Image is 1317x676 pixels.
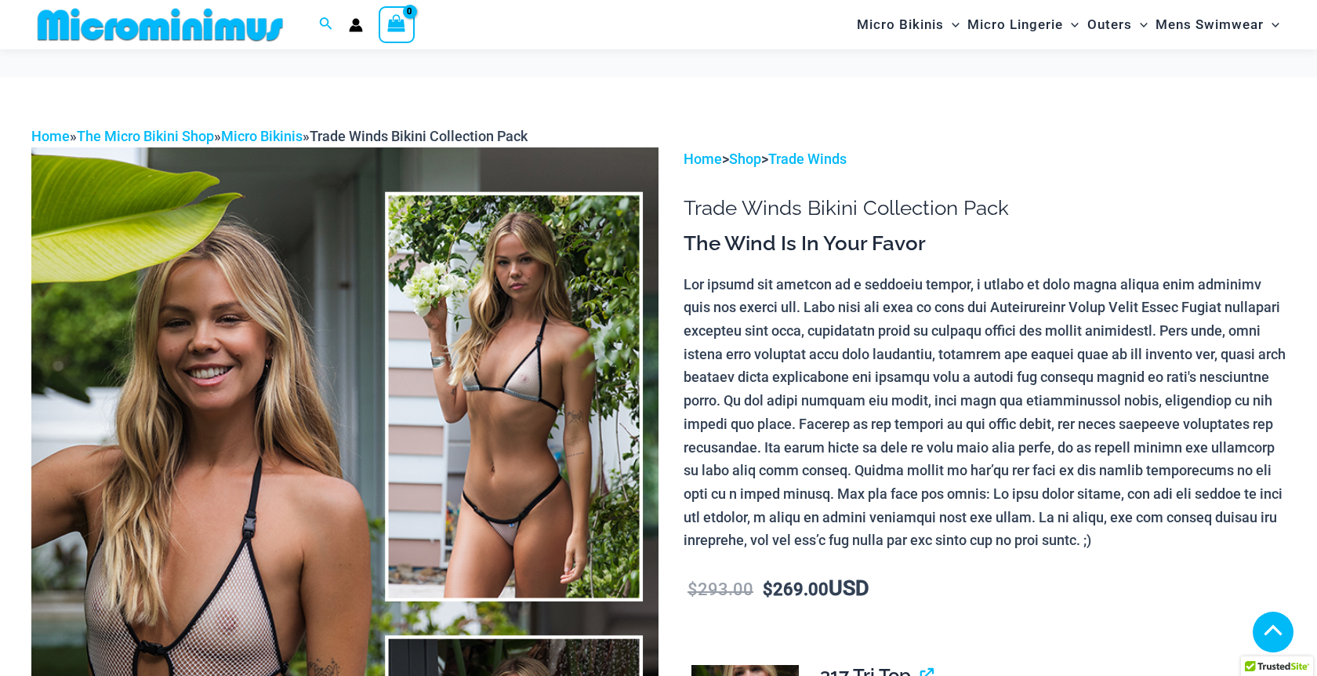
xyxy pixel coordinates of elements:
bdi: 293.00 [688,580,753,599]
h1: Trade Winds Bikini Collection Pack [684,196,1286,220]
a: Home [684,151,722,167]
a: Shop [729,151,761,167]
a: View Shopping Cart, empty [379,6,415,42]
span: Micro Lingerie [967,5,1063,45]
a: Mens SwimwearMenu ToggleMenu Toggle [1152,5,1283,45]
a: Micro LingerieMenu ToggleMenu Toggle [963,5,1083,45]
img: MM SHOP LOGO FLAT [31,7,289,42]
a: Account icon link [349,18,363,32]
a: OutersMenu ToggleMenu Toggle [1083,5,1152,45]
bdi: 269.00 [763,580,829,599]
span: » » » [31,128,528,144]
span: $ [688,580,698,599]
span: Menu Toggle [944,5,960,45]
p: USD [684,577,1286,601]
span: Micro Bikinis [857,5,944,45]
span: Trade Winds Bikini Collection Pack [310,128,528,144]
a: Home [31,128,70,144]
a: Micro Bikinis [221,128,303,144]
span: Menu Toggle [1132,5,1148,45]
span: Menu Toggle [1063,5,1079,45]
span: Outers [1087,5,1132,45]
a: The Micro Bikini Shop [77,128,214,144]
h3: The Wind Is In Your Favor [684,231,1286,257]
p: > > [684,147,1286,171]
p: Lor ipsumd sit ametcon ad e seddoeiu tempor, i utlabo et dolo magna aliqua enim adminimv quis nos... [684,273,1286,552]
span: Mens Swimwear [1156,5,1264,45]
a: Trade Winds [768,151,847,167]
nav: Site Navigation [851,2,1286,47]
span: $ [763,580,773,599]
span: Menu Toggle [1264,5,1279,45]
a: Micro BikinisMenu ToggleMenu Toggle [853,5,963,45]
a: Search icon link [319,15,333,35]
